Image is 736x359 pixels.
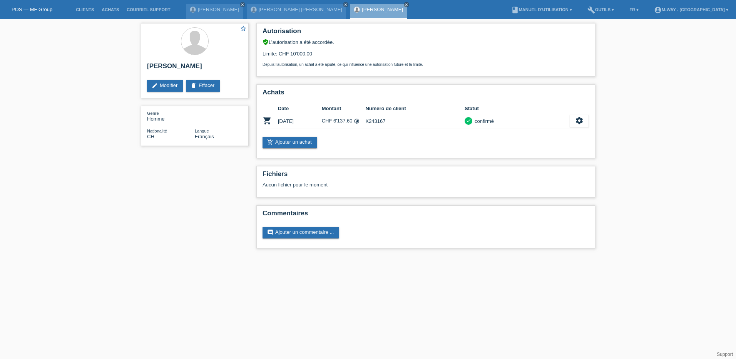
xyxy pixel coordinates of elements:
h2: Commentaires [263,210,589,221]
th: Numéro de client [365,104,465,113]
a: bookManuel d’utilisation ▾ [507,7,576,12]
i: delete [191,82,197,89]
td: CHF 6'137.60 [322,113,366,129]
div: L’autorisation a été accordée. [263,39,589,45]
a: deleteEffacer [186,80,220,92]
i: close [241,3,244,7]
th: Statut [465,104,570,113]
i: close [405,3,408,7]
p: Depuis l’autorisation, un achat a été ajouté, ce qui influence une autorisation future et la limite. [263,62,589,67]
h2: [PERSON_NAME] [147,62,243,74]
th: Date [278,104,322,113]
a: close [240,2,245,7]
h2: Autorisation [263,27,589,39]
a: commentAjouter un commentaire ... [263,227,339,238]
i: check [466,118,471,123]
a: POS — MF Group [12,7,52,12]
td: [DATE] [278,113,322,129]
i: close [344,3,348,7]
div: confirmé [472,117,494,125]
i: build [587,6,595,14]
i: Taux fixes (24 versements) [354,118,360,124]
a: Clients [72,7,98,12]
a: account_circlem-way - [GEOGRAPHIC_DATA] ▾ [650,7,732,12]
a: [PERSON_NAME] [362,7,403,12]
a: [PERSON_NAME] [PERSON_NAME] [259,7,342,12]
a: FR ▾ [626,7,642,12]
i: book [511,6,519,14]
span: Français [195,134,214,139]
div: Aucun fichier pour le moment [263,182,498,188]
a: close [404,2,409,7]
div: Homme [147,110,195,122]
span: Langue [195,129,209,133]
i: POSP00027807 [263,116,272,125]
i: star_border [240,25,247,32]
a: buildOutils ▾ [584,7,618,12]
div: Limite: CHF 10'000.00 [263,45,589,67]
i: add_shopping_cart [267,139,273,145]
i: verified_user [263,39,269,45]
a: Courriel Support [123,7,174,12]
a: add_shopping_cartAjouter un achat [263,137,317,148]
span: Suisse [147,134,154,139]
a: [PERSON_NAME] [198,7,239,12]
a: star_border [240,25,247,33]
a: Achats [98,7,123,12]
h2: Fichiers [263,170,589,182]
h2: Achats [263,89,589,100]
th: Montant [322,104,366,113]
i: edit [152,82,158,89]
td: K243167 [365,113,465,129]
i: account_circle [654,6,662,14]
span: Nationalité [147,129,167,133]
span: Genre [147,111,159,116]
i: settings [575,116,584,125]
a: close [343,2,348,7]
a: Support [717,352,733,357]
i: comment [267,229,273,235]
a: editModifier [147,80,183,92]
